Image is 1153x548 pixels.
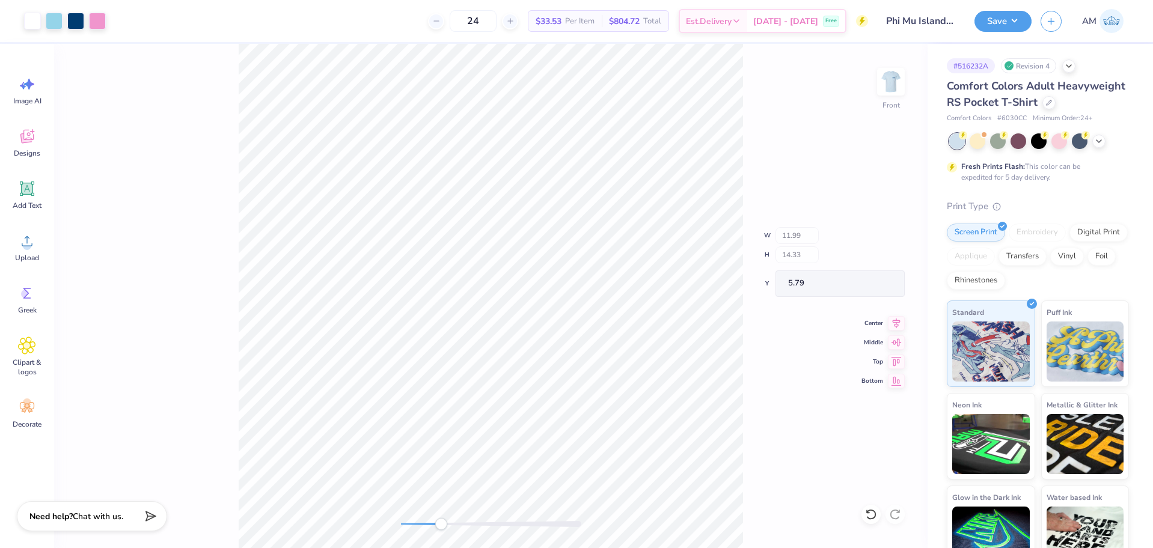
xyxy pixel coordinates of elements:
[609,15,640,28] span: $804.72
[952,491,1021,504] span: Glow in the Dark Ink
[536,15,561,28] span: $33.53
[13,201,41,210] span: Add Text
[961,162,1025,171] strong: Fresh Prints Flash:
[73,511,123,522] span: Chat with us.
[825,17,837,25] span: Free
[1047,398,1118,411] span: Metallic & Glitter Ink
[877,9,965,33] input: Untitled Design
[861,318,883,328] span: Center
[952,398,982,411] span: Neon Ink
[686,15,732,28] span: Est. Delivery
[947,248,995,266] div: Applique
[947,224,1005,242] div: Screen Print
[882,100,900,111] div: Front
[952,306,984,318] span: Standard
[961,161,1109,183] div: This color can be expedited for 5 day delivery.
[947,58,995,73] div: # 516232A
[999,248,1047,266] div: Transfers
[974,11,1032,32] button: Save
[643,15,661,28] span: Total
[947,114,991,124] span: Comfort Colors
[947,79,1125,109] span: Comfort Colors Adult Heavyweight RS Pocket T-Shirt
[14,148,40,158] span: Designs
[1069,224,1128,242] div: Digital Print
[1077,9,1129,33] a: AM
[15,253,39,263] span: Upload
[29,511,73,522] strong: Need help?
[952,414,1030,474] img: Neon Ink
[1047,491,1102,504] span: Water based Ink
[7,358,47,377] span: Clipart & logos
[1001,58,1056,73] div: Revision 4
[861,376,883,386] span: Bottom
[952,321,1030,382] img: Standard
[1047,414,1124,474] img: Metallic & Glitter Ink
[13,419,41,429] span: Decorate
[1050,248,1084,266] div: Vinyl
[1033,114,1093,124] span: Minimum Order: 24 +
[1047,321,1124,382] img: Puff Ink
[18,305,37,315] span: Greek
[13,96,41,106] span: Image AI
[861,338,883,347] span: Middle
[1047,306,1072,318] span: Puff Ink
[997,114,1027,124] span: # 6030CC
[861,357,883,367] span: Top
[1099,9,1124,33] img: Arvi Mikhail Parcero
[1009,224,1066,242] div: Embroidery
[753,15,818,28] span: [DATE] - [DATE]
[879,70,903,94] img: Front
[450,10,497,32] input: – –
[435,518,447,530] div: Accessibility label
[565,15,595,28] span: Per Item
[1087,248,1116,266] div: Foil
[1082,14,1096,28] span: AM
[947,199,1129,213] div: Print Type
[947,272,1005,290] div: Rhinestones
